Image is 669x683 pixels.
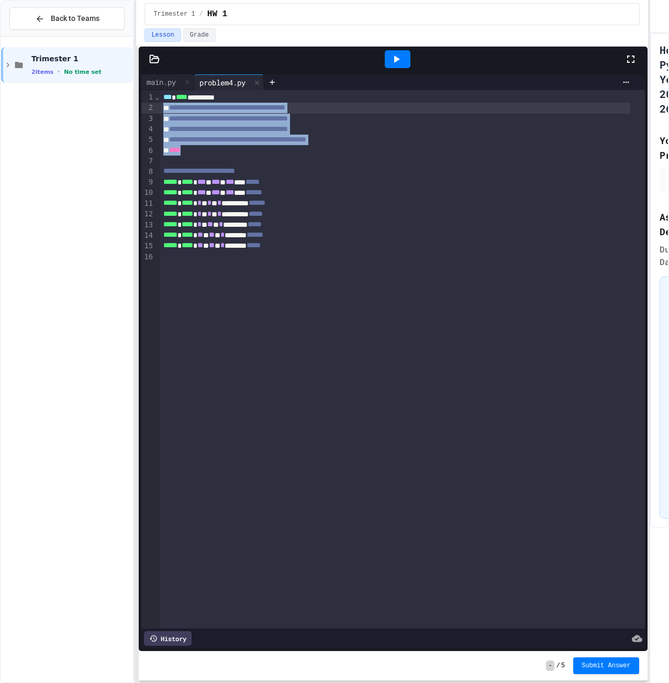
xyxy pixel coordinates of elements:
[141,220,154,230] div: 13
[141,114,154,124] div: 3
[31,69,53,75] span: 2 items
[141,177,154,188] div: 9
[194,77,251,88] div: problem4.py
[141,92,154,103] div: 1
[141,124,154,135] div: 4
[141,167,154,177] div: 8
[154,93,160,101] span: Fold line
[141,188,154,198] div: 10
[141,230,154,241] div: 14
[183,28,216,42] button: Grade
[546,660,554,671] span: -
[141,76,181,87] div: main.py
[556,662,560,670] span: /
[141,156,154,167] div: 7
[207,8,227,20] span: HW 1
[31,54,131,63] span: Trimester 1
[153,10,195,18] span: Trimester 1
[582,662,631,670] span: Submit Answer
[199,10,203,18] span: /
[141,135,154,145] div: 5
[573,657,639,674] button: Submit Answer
[141,103,154,113] div: 2
[561,662,565,670] span: 5
[51,13,99,24] span: Back to Teams
[141,209,154,219] div: 12
[141,241,154,251] div: 15
[141,199,154,209] div: 11
[194,74,264,90] div: problem4.py
[141,74,194,90] div: main.py
[141,252,154,262] div: 16
[9,7,125,30] button: Back to Teams
[144,631,192,646] div: History
[64,69,102,75] span: No time set
[58,68,60,76] span: •
[141,146,154,156] div: 6
[144,28,181,42] button: Lesson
